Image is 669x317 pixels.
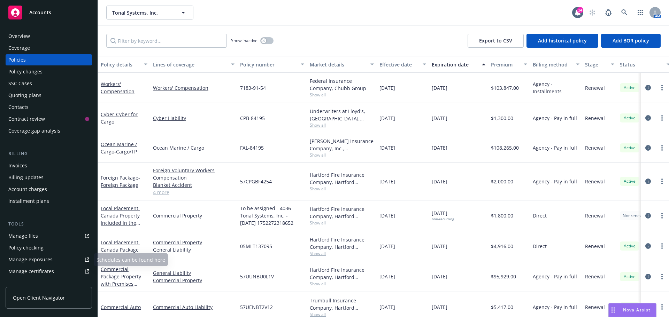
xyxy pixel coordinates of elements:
div: Premium [491,61,520,68]
a: Quoting plans [6,90,92,101]
span: Renewal [585,212,605,219]
span: To be assigned - 4036 - Tonal Systems, Inc. - [DATE] 1752272318652 [240,205,304,227]
span: Open Client Navigator [13,294,65,301]
a: circleInformation [644,84,652,92]
div: Tools [6,221,92,228]
span: Show all [310,186,374,192]
a: circleInformation [644,212,652,220]
a: Billing updates [6,172,92,183]
a: Local Placement [101,239,140,253]
span: Tonal Systems, Inc. [112,9,172,16]
span: Export to CSV [479,37,512,44]
div: Expiration date [432,61,478,68]
button: Billing method [530,56,582,73]
a: Coverage [6,42,92,54]
div: Trumbull Insurance Company, Hartford Insurance Group [310,297,374,311]
span: [DATE] [379,84,395,92]
a: Contacts [6,102,92,113]
button: Export to CSV [468,34,524,48]
div: Manage claims [8,278,44,289]
span: Renewal [585,114,605,122]
button: Nova Assist [608,303,656,317]
span: [DATE] [379,212,395,219]
button: Policy details [98,56,150,73]
a: Commercial Auto [101,304,141,310]
span: Direct [533,243,547,250]
span: Renewal [585,303,605,311]
a: Ocean Marine / Cargo [101,141,137,155]
span: Nova Assist [623,307,651,313]
a: more [658,114,666,122]
a: General Liability [153,269,234,277]
span: Show all [310,92,374,98]
span: $103,847.00 [491,84,519,92]
div: 14 [577,7,583,13]
a: Manage files [6,230,92,241]
a: circleInformation [644,144,652,152]
span: - Canada Package [101,239,140,253]
span: - Cargo/TP [114,148,137,155]
a: Commercial Property [153,212,234,219]
span: Agency - Pay in full [533,114,577,122]
span: $2,000.00 [491,178,513,185]
span: $5,417.00 [491,303,513,311]
button: Lines of coverage [150,56,237,73]
span: Renewal [585,84,605,92]
span: [DATE] [432,178,447,185]
span: Active [623,178,637,184]
span: CPB-84195 [240,114,265,122]
a: Manage exposures [6,254,92,265]
div: Policy details [101,61,140,68]
span: [DATE] [432,114,447,122]
span: Show all [310,152,374,158]
span: Agency - Pay in full [533,273,577,280]
a: more [658,177,666,185]
span: Renewal [585,243,605,250]
div: Lines of coverage [153,61,227,68]
div: Account charges [8,184,47,195]
div: Quoting plans [8,90,41,101]
a: Commercial Property [153,277,234,284]
span: Renewal [585,178,605,185]
a: circleInformation [644,114,652,122]
span: [DATE] [432,84,447,92]
div: Status [620,61,662,68]
div: Invoices [8,160,27,171]
button: Stage [582,56,617,73]
span: $108,265.00 [491,144,519,151]
span: Show inactive [231,38,257,43]
span: 57CPGBF4254 [240,178,272,185]
div: Policies [8,54,26,65]
a: more [658,212,666,220]
span: $1,800.00 [491,212,513,219]
a: Policy checking [6,242,92,253]
span: Renewal [585,144,605,151]
div: Effective date [379,61,418,68]
span: Active [623,115,637,121]
span: Add BOR policy [613,37,649,44]
button: Premium [488,56,530,73]
span: [DATE] [432,303,447,311]
div: Market details [310,61,366,68]
button: Expiration date [429,56,488,73]
span: $95,929.00 [491,273,516,280]
div: Manage exposures [8,254,53,265]
span: Agency - Pay in full [533,303,577,311]
button: Add historical policy [526,34,598,48]
span: Active [623,274,637,280]
a: Foreign Package [101,174,140,188]
span: Agency - Installments [533,80,579,95]
a: Commercial Package [101,266,141,294]
a: Workers' Compensation [101,81,134,95]
a: Switch app [633,6,647,19]
div: Installment plans [8,196,49,207]
a: Commercial Property [153,239,234,246]
span: 7183-91-54 [240,84,266,92]
a: Policies [6,54,92,65]
div: non-recurring [432,217,454,221]
div: Hartford Fire Insurance Company, Hartford Insurance Group, Hartford Insurance Group (Internationa... [310,236,374,251]
a: Blanket Accident [153,181,234,189]
span: Show all [310,122,374,128]
a: Installment plans [6,196,92,207]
